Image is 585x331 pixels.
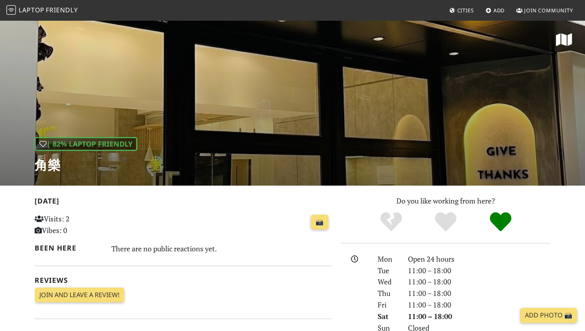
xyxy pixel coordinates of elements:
[6,4,78,18] a: LaptopFriendly LaptopFriendly
[373,276,403,288] div: Wed
[403,288,555,299] div: 11:00 – 18:00
[311,215,328,230] a: 📸
[373,253,403,265] div: Mon
[364,211,419,233] div: No
[403,299,555,311] div: 11:00 – 18:00
[111,242,332,255] div: There are no public reactions yet.
[46,6,78,14] span: Friendly
[418,211,473,233] div: Yes
[373,299,403,311] div: Fri
[403,311,555,322] div: 11:00 – 18:00
[403,253,555,265] div: Open 24 hours
[35,157,137,172] h1: 角樂
[457,7,474,14] span: Cities
[35,137,137,151] div: | 82% Laptop Friendly
[482,3,508,18] a: Add
[35,197,331,208] h2: [DATE]
[403,276,555,288] div: 11:00 – 18:00
[473,211,528,233] div: Definitely!
[35,276,331,284] h2: Reviews
[446,3,477,18] a: Cities
[373,265,403,276] div: Tue
[35,288,124,303] a: Join and leave a review!
[520,308,577,323] a: Add Photo 📸
[493,7,505,14] span: Add
[524,7,573,14] span: Join Community
[373,288,403,299] div: Thu
[341,195,550,207] p: Do you like working from here?
[19,6,45,14] span: Laptop
[35,244,102,252] h2: Been here
[403,265,555,276] div: 11:00 – 18:00
[35,213,127,236] p: Visits: 2 Vibes: 0
[6,5,16,15] img: LaptopFriendly
[373,311,403,322] div: Sat
[513,3,576,18] a: Join Community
